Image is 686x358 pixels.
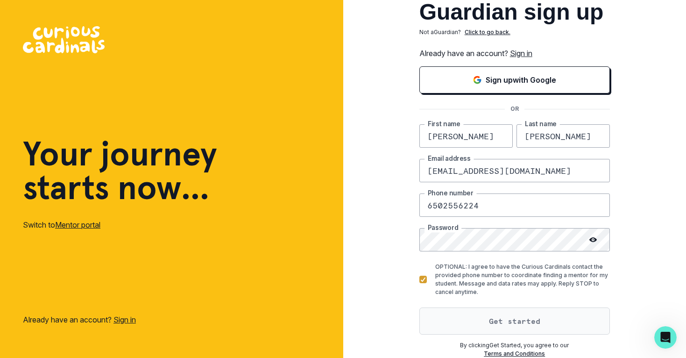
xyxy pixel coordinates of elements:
[59,286,67,294] button: Start recording
[15,129,139,138] div: Curious Cardinals will be back [DATE].
[15,73,146,83] div: Curious
[159,283,175,298] button: Send a message…
[23,137,217,204] h1: Your journey starts now...
[23,26,105,53] img: Curious Cardinals Logo
[165,101,172,110] div: Hi
[510,49,532,58] a: Sign in
[484,350,545,357] a: Terms and Conditions
[23,314,136,325] p: Already have an account?
[148,206,168,224] button: Submit
[164,4,181,21] div: Close
[113,315,136,324] a: Sign in
[7,144,153,174] div: Give Curious and the team a way to reach you:
[419,28,461,36] p: Not a Guardian ?
[45,5,110,12] h1: Curious Cardinals
[15,32,146,68] div: Take a look around! If you have any questions or are experiencing issues with the platform, just ...
[419,308,610,335] button: Get started
[419,66,610,93] button: Sign in with Google (GSuite)
[52,259,60,266] div: Profile image for Lily@CC
[27,5,42,20] div: Profile image for Lily@CC
[44,286,52,294] button: Gif picker
[23,220,55,229] span: Switch to
[19,206,148,224] input: Enter your email
[419,1,610,23] h2: Guardian sign up
[419,341,610,350] p: By clicking Get Started , you agree to our
[15,150,146,168] div: Give Curious and the team a way to reach you:
[7,175,179,251] div: Operator says…
[465,28,510,36] p: Click to go back.
[7,123,179,145] div: Operator says…
[14,286,22,294] button: Upload attachment
[9,259,177,266] div: Waiting for a teammate
[7,144,179,175] div: Operator says…
[19,192,168,203] div: Get notified by email
[435,263,610,296] p: OPTIONAL: I agree to have the Curious Cardinals contact the provided phone number to coordinate f...
[505,105,524,113] p: OR
[158,95,179,116] div: Hi
[146,4,164,21] button: Home
[53,12,90,21] p: Back [DATE]
[486,74,556,86] p: Sign up with Google
[29,286,37,294] button: Emoji picker
[7,123,147,144] div: Curious Cardinals will be back [DATE].
[654,326,677,349] iframe: Intercom live chat
[6,4,24,21] button: go back
[7,95,179,123] div: null says…
[8,267,179,283] textarea: Message…
[55,220,100,229] a: Mentor portal
[419,48,610,59] p: Already have an account?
